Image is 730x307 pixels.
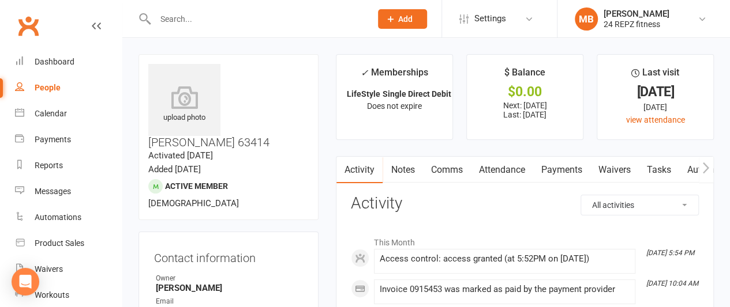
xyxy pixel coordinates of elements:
[504,65,545,86] div: $ Balance
[383,157,422,183] a: Notes
[15,101,122,127] a: Calendar
[533,157,590,183] a: Payments
[474,6,506,32] span: Settings
[378,9,427,29] button: Add
[148,64,309,149] h3: [PERSON_NAME] 63414
[15,230,122,256] a: Product Sales
[604,19,669,29] div: 24 REPZ fitness
[35,161,63,170] div: Reports
[347,89,451,98] strong: LifeStyle Single Direct Debit
[470,157,533,183] a: Attendance
[35,135,71,144] div: Payments
[631,65,679,86] div: Last visit
[156,296,303,307] div: Email
[361,67,368,78] i: ✓
[156,273,303,284] div: Owner
[15,75,122,101] a: People
[15,49,122,75] a: Dashboard
[154,247,303,264] h3: Contact information
[148,86,220,124] div: upload photo
[35,213,81,222] div: Automations
[367,101,422,111] span: Does not expire
[156,283,303,293] strong: [PERSON_NAME]
[148,150,213,161] time: Activated [DATE]
[15,179,122,204] a: Messages
[35,238,84,248] div: Product Sales
[590,157,638,183] a: Waivers
[604,9,669,19] div: [PERSON_NAME]
[165,181,228,191] span: Active member
[35,109,67,118] div: Calendar
[646,279,698,287] i: [DATE] 10:04 AM
[35,57,74,66] div: Dashboard
[638,157,679,183] a: Tasks
[152,11,364,27] input: Search...
[379,254,630,264] div: Access control: access granted (at 5:52PM on [DATE])
[15,204,122,230] a: Automations
[379,285,630,294] div: Invoice 0915453 was marked as paid by the payment provider
[351,230,699,249] li: This Month
[14,12,43,40] a: Clubworx
[336,157,383,183] a: Activity
[398,14,413,24] span: Add
[422,157,470,183] a: Comms
[477,86,572,98] div: $0.00
[351,195,699,213] h3: Activity
[608,101,703,113] div: [DATE]
[35,264,63,274] div: Waivers
[35,187,71,196] div: Messages
[608,86,703,98] div: [DATE]
[477,101,572,119] p: Next: [DATE] Last: [DATE]
[15,256,122,282] a: Waivers
[575,7,598,31] div: MB
[626,115,685,124] a: view attendance
[148,198,239,209] span: [DEMOGRAPHIC_DATA]
[15,153,122,179] a: Reports
[35,83,61,92] div: People
[15,127,122,153] a: Payments
[646,249,694,257] i: [DATE] 5:54 PM
[148,164,201,175] time: Added [DATE]
[35,290,69,300] div: Workouts
[361,65,428,86] div: Memberships
[12,268,39,295] div: Open Intercom Messenger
